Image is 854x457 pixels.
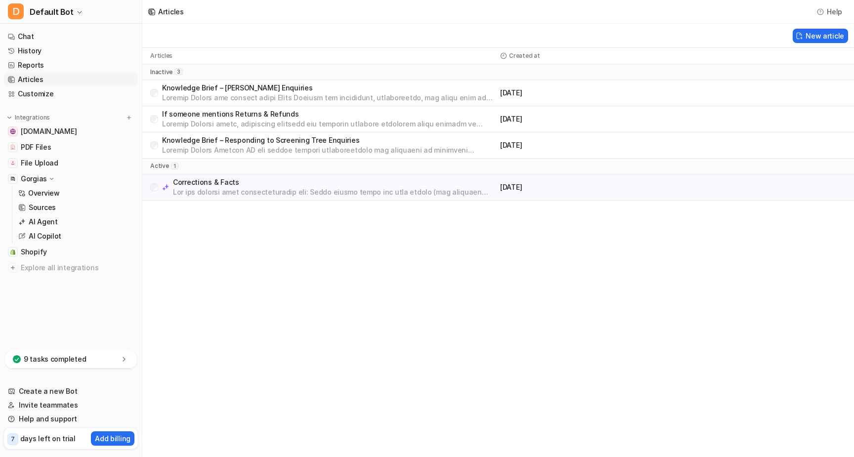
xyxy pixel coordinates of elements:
p: Add billing [95,433,130,444]
button: Add billing [91,431,134,446]
span: Explore all integrations [21,260,134,276]
p: Loremip Dolors Ametcon AD eli seddoe tempori utlaboreetdolo mag aliquaeni ad minimveni quisnostr ... [162,145,496,155]
p: 9 tasks completed [24,354,86,364]
p: Lor ips dolorsi amet consecteturadip eli: Seddo eiusmo tempo inc utla etdolo (mag aliquaen adm ve... [173,187,496,197]
a: www.evergreentrees.com.au[DOMAIN_NAME] [4,125,138,138]
span: File Upload [21,158,58,168]
a: AI Agent [14,215,138,229]
span: 3 [174,68,183,75]
p: inactive [150,68,172,76]
p: AI Copilot [29,231,61,241]
a: File UploadFile Upload [4,156,138,170]
a: Overview [14,186,138,200]
p: Loremip Dolorsi ametc, adipiscing elitsedd eiu temporin utlabore etdolorem aliqu enimadm ve quisn... [162,119,496,129]
a: Customize [4,87,138,101]
a: Chat [4,30,138,43]
div: Articles [158,6,184,17]
img: menu_add.svg [126,114,132,121]
p: Articles [150,52,172,60]
img: PDF Files [10,144,16,150]
a: PDF FilesPDF Files [4,140,138,154]
p: AI Agent [29,217,58,227]
p: Knowledge Brief – Responding to Screening Tree Enquiries [162,135,496,145]
a: Articles [4,73,138,86]
p: [DATE] [500,182,671,192]
p: Gorgias [21,174,47,184]
a: AI Copilot [14,229,138,243]
img: Shopify [10,249,16,255]
a: Create a new Bot [4,384,138,398]
p: [DATE] [500,140,671,150]
span: [DOMAIN_NAME] [21,126,77,136]
img: File Upload [10,160,16,166]
span: Shopify [21,247,47,257]
p: Loremip Dolors ame consect adipi Elits Doeiusm tem incididunt, utlaboreetdo, mag aliqu enim adm v... [162,93,496,103]
img: Gorgias [10,176,16,182]
img: expand menu [6,114,13,121]
span: Default Bot [30,5,74,19]
span: 1 [171,163,178,169]
p: Sources [29,203,56,212]
p: active [150,162,169,170]
button: New article [793,29,848,43]
span: D [8,3,24,19]
p: Created at [509,52,540,60]
p: Knowledge Brief – [PERSON_NAME] Enquiries [162,83,496,93]
button: Help [814,4,846,19]
img: www.evergreentrees.com.au [10,128,16,134]
button: Integrations [4,113,53,123]
p: days left on trial [20,433,76,444]
p: Integrations [15,114,50,122]
p: Overview [28,188,60,198]
p: 7 [11,435,15,444]
a: Explore all integrations [4,261,138,275]
p: [DATE] [500,88,671,98]
span: PDF Files [21,142,51,152]
a: Sources [14,201,138,214]
p: Corrections & Facts [173,177,496,187]
a: ShopifyShopify [4,245,138,259]
a: History [4,44,138,58]
img: explore all integrations [8,263,18,273]
a: Reports [4,58,138,72]
a: Help and support [4,412,138,426]
a: Invite teammates [4,398,138,412]
p: If someone mentions Returns & Refunds [162,109,496,119]
p: [DATE] [500,114,671,124]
